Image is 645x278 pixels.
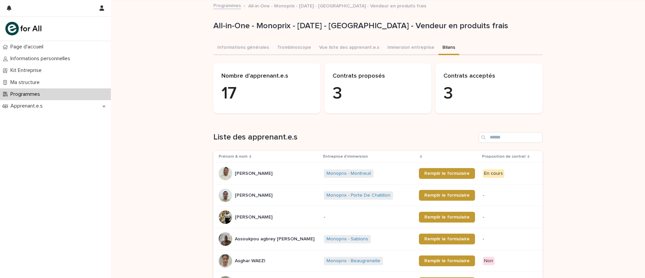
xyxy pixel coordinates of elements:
p: - [483,236,532,242]
p: Kit Entreprise [8,67,47,74]
p: Ma structure [8,79,45,86]
a: Remplir le formulaire [419,168,475,179]
p: Contrats proposés [333,73,424,80]
p: Nombre d'apprenant.e.s [221,73,312,80]
span: Remplir le formulaire [424,215,470,220]
p: Programmes [8,91,45,97]
p: Proposition de contrat [482,153,526,160]
p: - [483,214,532,220]
p: [PERSON_NAME] [235,191,274,198]
p: - [483,193,532,198]
tr: [PERSON_NAME][PERSON_NAME] -Remplir le formulaire- [213,206,543,228]
p: 17 [221,84,312,104]
button: Bilans [438,41,459,55]
a: Monoprix - Montreuil [327,171,371,176]
span: Remplir le formulaire [424,259,470,263]
a: Programmes [213,1,241,9]
div: En cours [483,169,504,178]
a: Remplir le formulaire [419,190,475,201]
p: All-in-One - Monoprix - [DATE] - [GEOGRAPHIC_DATA] - Vendeur en produits frais [213,21,540,31]
button: Vue liste des apprenant.e.s [315,41,383,55]
p: Asghar WAEZI [235,257,267,264]
tr: [PERSON_NAME][PERSON_NAME] Monoprix - Montreuil Remplir le formulaireEn cours [213,163,543,185]
tr: [PERSON_NAME][PERSON_NAME] Monoprix - Porte De Chatillon Remplir le formulaire- [213,185,543,206]
a: Remplir le formulaire [419,255,475,266]
tr: Asghar WAEZIAsghar WAEZI Monoprix - Beaugrenelle Remplir le formulaireNon [213,250,543,272]
a: Monoprix - Beaugrenelle [327,258,380,264]
p: Contrats acceptés [443,73,534,80]
p: - [324,214,414,220]
a: Monoprix - Porte De Chatillon [327,193,390,198]
button: Immersion entreprise [383,41,438,55]
button: Informations générales [213,41,273,55]
span: Remplir le formulaire [424,193,470,198]
tr: Assoukpou agbrey [PERSON_NAME]Assoukpou agbrey [PERSON_NAME] Monoprix - Sablons Remplir le formul... [213,228,543,250]
a: Remplir le formulaire [419,234,475,244]
p: [PERSON_NAME] [235,213,274,220]
img: mHINNnv7SNCQZijbaqql [5,22,41,35]
input: Search [479,132,543,143]
button: Trombinoscope [273,41,315,55]
span: Remplir le formulaire [424,171,470,176]
a: Remplir le formulaire [419,212,475,223]
div: Non [483,257,494,265]
h1: Liste des apprenant.e.s [213,132,476,142]
p: Assoukpou agbrey [PERSON_NAME] [235,235,316,242]
p: Entreprise d'immersion [323,153,368,160]
span: Remplir le formulaire [424,237,470,241]
p: All-in-One - Monoprix - [DATE] - [GEOGRAPHIC_DATA] - Vendeur en produits frais [248,2,426,9]
a: Monoprix - Sablons [327,236,368,242]
p: 3 [443,84,534,104]
p: Informations personnelles [8,55,76,62]
p: [PERSON_NAME] [235,169,274,176]
p: Prénom & nom [219,153,248,160]
p: 3 [333,84,424,104]
p: Page d'accueil [8,44,49,50]
p: Apprenant.e.s [8,103,48,109]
